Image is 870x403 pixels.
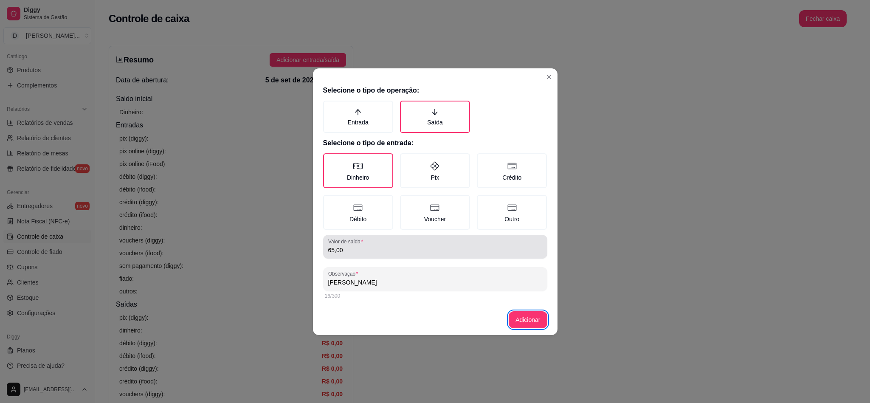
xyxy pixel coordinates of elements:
[323,101,393,133] label: Entrada
[542,70,556,84] button: Close
[400,101,470,133] label: Saída
[325,293,546,299] div: 16/300
[323,138,547,148] h2: Selecione o tipo de entrada:
[328,246,542,254] input: Valor de saída
[431,108,439,116] span: arrow-down
[323,85,547,96] h2: Selecione o tipo de operação:
[354,108,362,116] span: arrow-up
[323,153,393,188] label: Dinheiro
[477,195,547,230] label: Outro
[323,195,393,230] label: Débito
[328,278,542,287] input: Observação
[477,153,547,188] label: Crédito
[400,195,470,230] label: Voucher
[328,270,361,277] label: Observação
[400,153,470,188] label: Pix
[509,311,547,328] button: Adicionar
[328,238,366,245] label: Valor de saída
